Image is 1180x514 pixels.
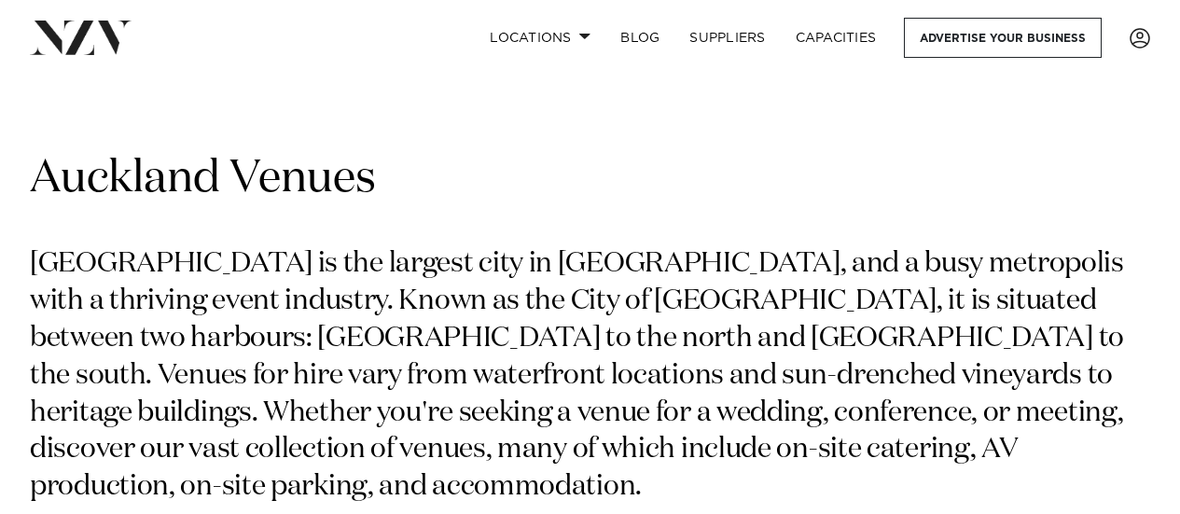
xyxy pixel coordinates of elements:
a: Advertise your business [904,18,1102,58]
h1: Auckland Venues [30,150,1150,209]
img: nzv-logo.png [30,21,132,54]
a: Locations [475,18,605,58]
a: Capacities [781,18,892,58]
a: BLOG [605,18,674,58]
p: [GEOGRAPHIC_DATA] is the largest city in [GEOGRAPHIC_DATA], and a busy metropolis with a thriving... [30,246,1150,507]
a: SUPPLIERS [674,18,780,58]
